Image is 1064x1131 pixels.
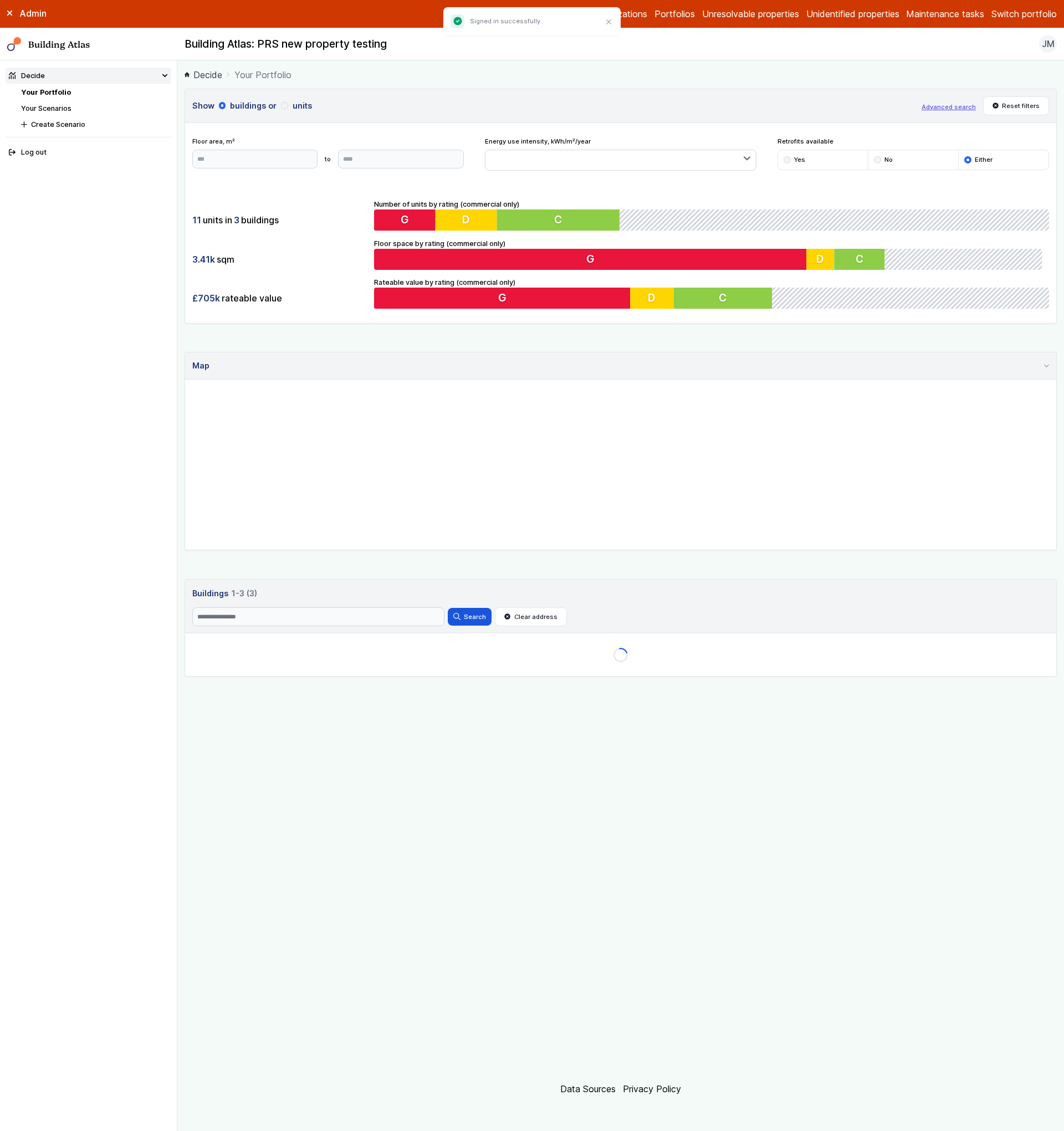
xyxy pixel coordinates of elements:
[498,291,507,305] span: G
[560,1083,616,1094] a: Data Sources
[674,288,773,309] button: C
[922,103,976,111] button: Advanced search
[192,586,1050,600] a: Buildings 1-3 (3)
[192,150,464,168] form: to
[648,291,656,305] span: D
[589,252,597,265] span: G
[192,100,915,112] h3: Show
[188,586,260,602] h3: Buildings
[839,249,890,270] button: C
[21,104,71,112] a: Your Scenarios
[232,587,257,600] span: 1-3 (3)
[983,96,1050,115] button: Reset filters
[777,137,1049,146] span: Retrofits available
[485,137,756,171] div: Energy use intensity, kWh/m²/year
[192,214,201,226] span: 11
[192,209,367,231] div: units in buildings
[811,249,840,270] button: D
[192,137,464,168] div: Floor area, m²
[1042,37,1055,50] span: JM
[906,7,984,21] a: Maintenance tasks
[861,252,868,265] span: C
[185,352,1056,380] summary: Map
[374,209,436,231] button: G
[806,7,899,21] a: Unidentified properties
[374,288,630,309] button: G
[495,607,567,626] button: Clear address
[6,145,172,161] button: Log out
[374,199,1049,231] div: Number of units by rating (commercial only)
[555,213,562,227] span: C
[401,213,409,227] span: G
[602,15,616,29] button: Close
[1039,35,1057,53] button: JM
[9,70,45,81] div: Decide
[192,253,215,265] span: 3.41k
[470,17,542,25] p: Signed in successfully.
[7,37,22,52] img: main-0bbd2752.svg
[591,7,647,21] a: Organizations
[702,7,799,21] a: Unresolvable properties
[374,238,1049,270] div: Floor space by rating (commercial only)
[192,292,220,304] span: £705k
[654,7,695,21] a: Portfolios
[462,213,470,227] span: D
[719,291,727,305] span: C
[6,68,172,84] summary: Decide
[497,209,620,231] button: C
[21,88,71,96] a: Your Portfolio
[631,288,674,309] button: D
[374,249,811,270] button: G
[18,116,171,132] button: Create Scenario
[192,288,367,309] div: rateable value
[185,68,222,81] a: Decide
[234,68,291,81] span: Your Portfolio
[448,608,491,626] button: Search
[192,249,367,270] div: sqm
[436,209,497,231] button: D
[623,1083,681,1094] a: Privacy Policy
[374,277,1049,309] div: Rateable value by rating (commercial only)
[185,37,387,52] h2: Building Atlas: PRS new property testing
[821,252,829,265] span: D
[234,214,239,226] span: 3
[991,7,1057,21] button: Switch portfolio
